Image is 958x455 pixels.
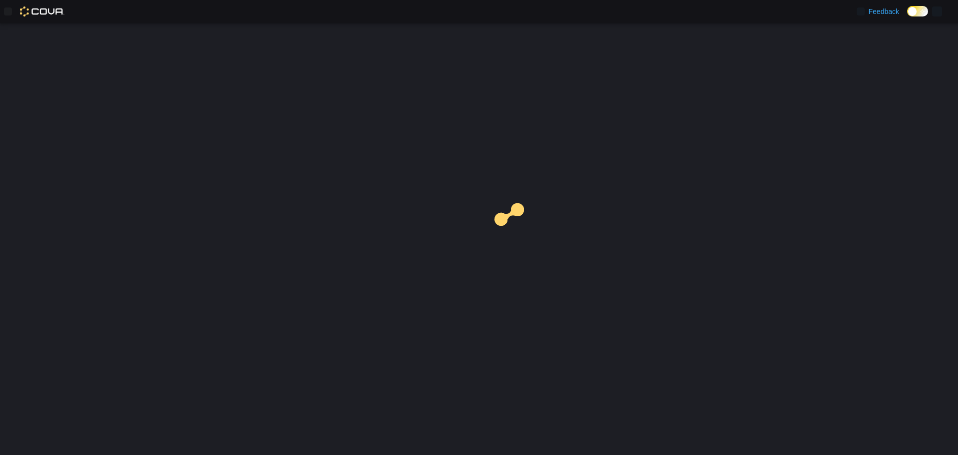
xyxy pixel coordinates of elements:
a: Feedback [853,1,903,21]
img: Cova [20,6,64,16]
span: Feedback [869,6,899,16]
img: cova-loader [479,196,554,271]
span: Dark Mode [907,16,908,17]
input: Dark Mode [907,6,928,16]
